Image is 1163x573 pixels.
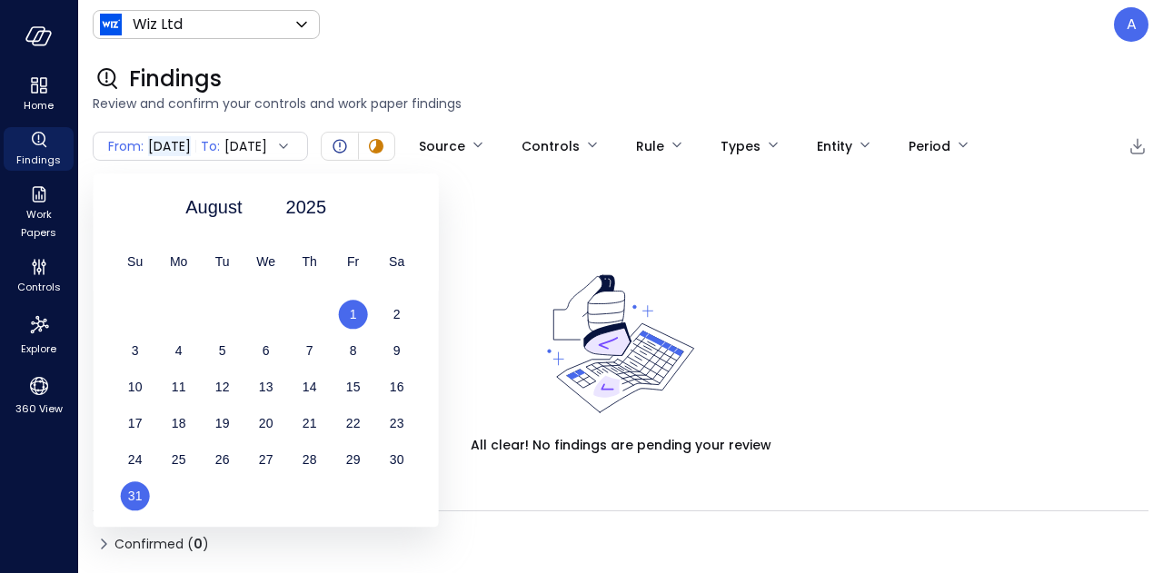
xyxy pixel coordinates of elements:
[332,409,375,438] div: Choose Friday, August 22nd, 2025
[288,445,332,474] div: Choose Thursday, August 28th, 2025
[288,372,332,401] div: Choose Thursday, August 14th, 2025
[157,247,201,276] div: Mo
[244,247,288,276] div: We
[128,380,143,394] span: 10
[24,96,54,114] span: Home
[201,445,244,474] div: Choose Tuesday, August 26th, 2025
[128,489,143,503] span: 31
[132,343,139,358] span: 3
[114,300,419,518] div: month 2025-08
[390,380,404,394] span: 16
[350,343,357,358] span: 8
[219,343,226,358] span: 5
[419,131,465,162] div: Source
[175,343,183,358] span: 4
[332,372,375,401] div: Choose Friday, August 15th, 2025
[172,452,186,467] span: 25
[329,135,351,157] div: Open
[4,254,74,298] div: Controls
[114,409,157,438] div: Choose Sunday, August 17th, 2025
[114,336,157,365] div: Choose Sunday, August 3rd, 2025
[157,409,201,438] div: Choose Monday, August 18th, 2025
[390,416,404,430] span: 23
[201,372,244,401] div: Choose Tuesday, August 12th, 2025
[133,14,183,35] p: Wiz Ltd
[375,445,419,474] div: Choose Saturday, August 30th, 2025
[114,445,157,474] div: Choose Sunday, August 24th, 2025
[129,64,222,94] span: Findings
[157,372,201,401] div: Choose Monday, August 11th, 2025
[263,343,270,358] span: 6
[100,14,122,35] img: Icon
[172,380,186,394] span: 11
[4,182,74,243] div: Work Papers
[224,136,267,156] span: [DATE]
[375,300,419,329] div: Choose Saturday, August 2nd, 2025
[187,534,209,554] div: ( )
[215,452,230,467] span: 26
[393,307,401,321] span: 2
[201,247,244,276] div: Tu
[375,336,419,365] div: Choose Saturday, August 9th, 2025
[114,529,209,558] span: Confirmed
[4,370,74,420] div: 360 View
[346,416,361,430] span: 22
[332,445,375,474] div: Choose Friday, August 29th, 2025
[350,307,357,321] span: 1
[259,380,273,394] span: 13
[522,131,580,162] div: Controls
[4,127,74,171] div: Findings
[185,193,242,221] span: August
[909,131,950,162] div: Period
[93,94,1148,114] span: Review and confirm your controls and work paper findings
[21,340,56,358] span: Explore
[288,247,332,276] div: Th
[332,300,375,329] div: Choose Friday, August 1st, 2025
[1127,14,1137,35] p: A
[817,131,852,162] div: Entity
[201,136,220,156] span: To:
[244,409,288,438] div: Choose Wednesday, August 20th, 2025
[114,481,157,510] div: Choose Sunday, August 31st, 2025
[1114,7,1148,42] div: Ashley Nembhard
[4,73,74,116] div: Home
[390,452,404,467] span: 30
[215,416,230,430] span: 19
[346,452,361,467] span: 29
[201,336,244,365] div: Choose Tuesday, August 5th, 2025
[114,372,157,401] div: Choose Sunday, August 10th, 2025
[172,416,186,430] span: 18
[303,452,317,467] span: 28
[375,247,419,276] div: Sa
[11,205,66,242] span: Work Papers
[148,136,191,156] span: [DATE]
[365,135,387,157] div: In Progress
[4,309,74,360] div: Explore
[303,416,317,430] span: 21
[286,193,327,221] span: 2025
[346,380,361,394] span: 15
[114,247,157,276] div: Su
[288,336,332,365] div: Choose Thursday, August 7th, 2025
[332,336,375,365] div: Choose Friday, August 8th, 2025
[15,400,63,418] span: 360 View
[288,409,332,438] div: Choose Thursday, August 21st, 2025
[636,131,664,162] div: Rule
[721,131,760,162] div: Types
[157,445,201,474] div: Choose Monday, August 25th, 2025
[194,535,203,553] span: 0
[393,343,401,358] span: 9
[128,416,143,430] span: 17
[244,372,288,401] div: Choose Wednesday, August 13th, 2025
[108,136,144,156] span: From:
[157,336,201,365] div: Choose Monday, August 4th, 2025
[16,151,61,169] span: Findings
[471,435,771,455] span: All clear! No findings are pending your review
[259,416,273,430] span: 20
[306,343,313,358] span: 7
[17,278,61,296] span: Controls
[215,380,230,394] span: 12
[303,380,317,394] span: 14
[375,372,419,401] div: Choose Saturday, August 16th, 2025
[375,409,419,438] div: Choose Saturday, August 23rd, 2025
